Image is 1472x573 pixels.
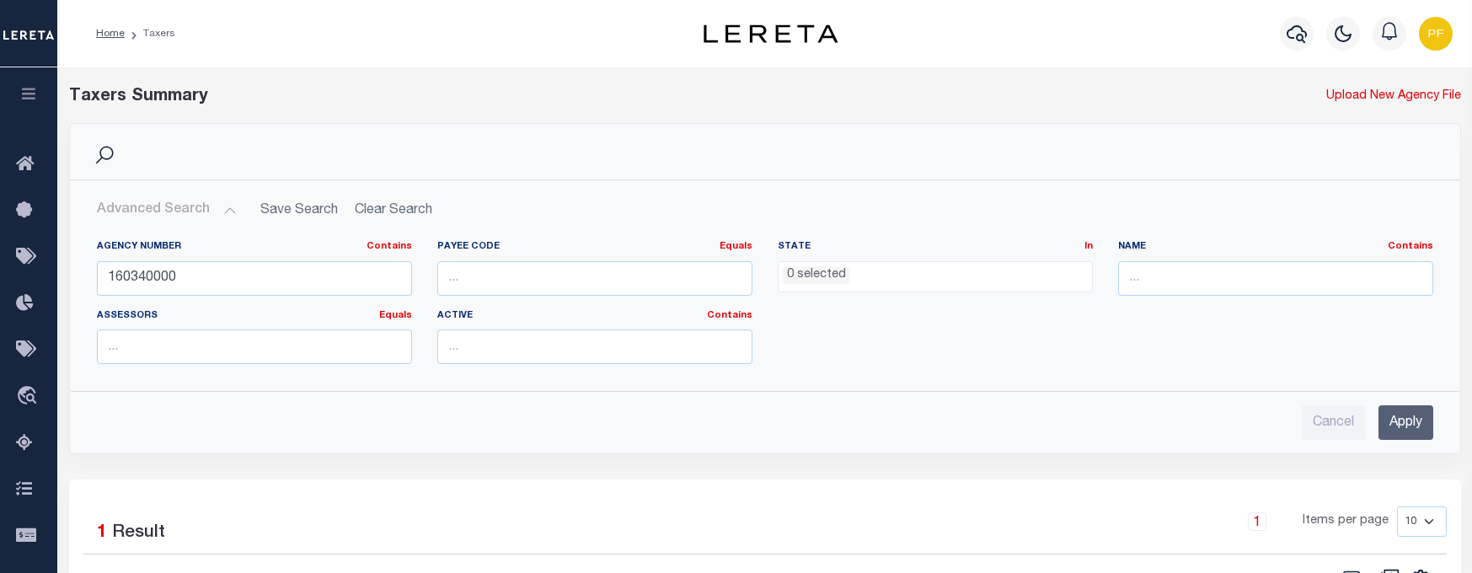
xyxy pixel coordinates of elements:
i: travel_explore [16,386,43,408]
input: ... [97,329,412,364]
span: Items per page [1303,512,1389,531]
label: Assessors [97,309,412,324]
input: Cancel [1302,405,1365,440]
li: 0 selected [783,266,850,285]
a: Contains [1388,242,1433,251]
a: In [1084,242,1093,251]
label: State [778,240,1093,254]
label: Active [437,309,752,324]
img: svg+xml;base64,PHN2ZyB4bWxucz0iaHR0cDovL3d3dy53My5vcmcvMjAwMC9zdmciIHBvaW50ZXItZXZlbnRzPSJub25lIi... [1419,17,1453,51]
img: logo-dark.svg [704,24,838,43]
a: Equals [379,311,412,320]
a: Home [96,29,125,39]
label: Name [1118,240,1433,254]
a: 1 [1248,512,1266,531]
input: ... [437,261,752,296]
li: Taxers [125,26,175,41]
a: Upload New Agency File [1326,88,1461,106]
label: Agency Number [97,240,412,254]
a: Contains [367,242,412,251]
button: Advanced Search [97,194,237,227]
input: Apply [1378,405,1433,440]
a: Equals [720,242,752,251]
input: ... [437,329,752,364]
label: Result [112,520,165,547]
div: Taxers Summary [69,84,1107,110]
a: Contains [707,311,752,320]
span: 1 [97,524,107,542]
label: Payee Code [437,240,752,254]
input: ... [97,261,412,296]
input: ... [1118,261,1433,296]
